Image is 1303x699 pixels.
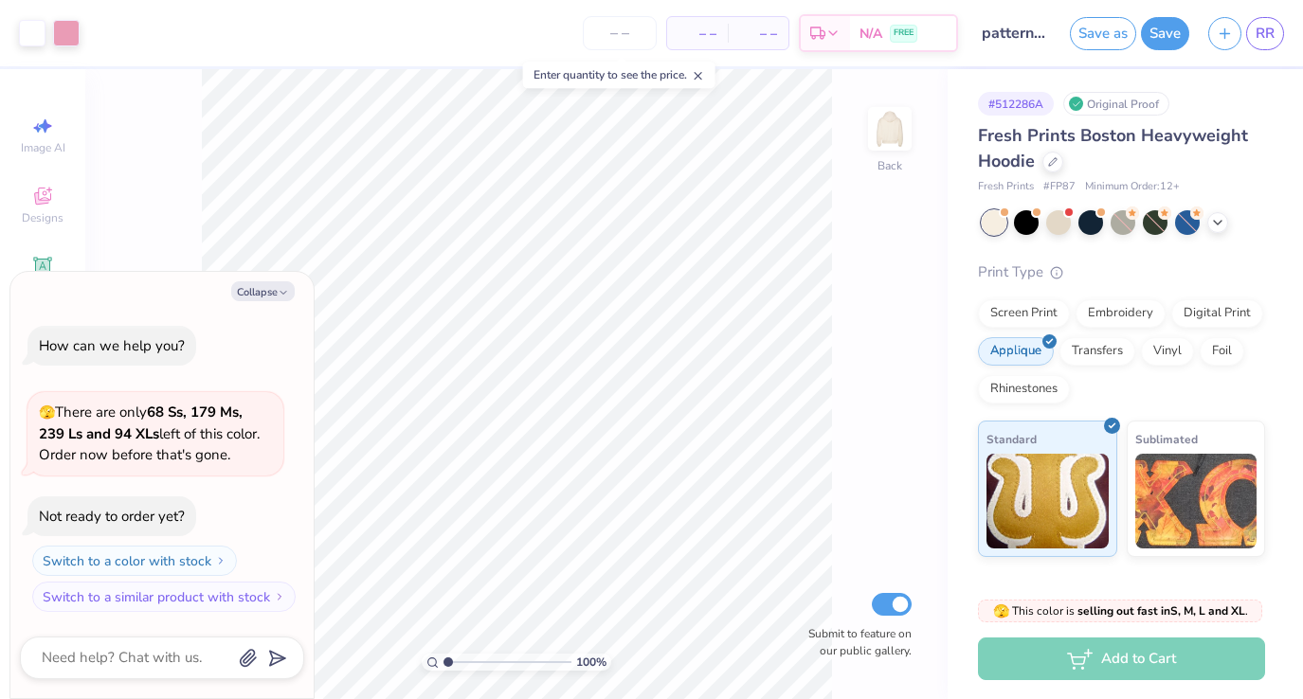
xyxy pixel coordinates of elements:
[274,591,285,602] img: Switch to a similar product with stock
[993,602,1248,619] span: This color is .
[583,16,657,50] input: – –
[1085,179,1180,195] span: Minimum Order: 12 +
[978,92,1054,116] div: # 512286A
[1200,337,1244,366] div: Foil
[1070,17,1136,50] button: Save as
[978,124,1248,172] span: Fresh Prints Boston Heavyweight Hoodie
[739,24,777,44] span: – –
[576,654,606,671] span: 100 %
[39,403,243,443] strong: 68 Ss, 179 Ms, 239 Ls and 94 XLs
[860,24,882,44] span: N/A
[878,157,902,174] div: Back
[215,555,226,566] img: Switch to a color with stock
[978,337,1054,366] div: Applique
[231,281,295,301] button: Collapse
[1141,337,1194,366] div: Vinyl
[978,261,1265,283] div: Print Type
[39,403,260,464] span: There are only left of this color. Order now before that's gone.
[1135,429,1198,449] span: Sublimated
[39,403,55,421] span: 🫣
[1059,337,1135,366] div: Transfers
[32,582,296,612] button: Switch to a similar product with stock
[993,602,1009,620] span: 🫣
[1256,23,1275,45] span: RR
[968,14,1060,52] input: Untitled Design
[39,507,185,526] div: Not ready to order yet?
[1141,17,1189,50] button: Save
[1077,603,1245,618] strong: selling out fast in S, M, L and XL
[1063,92,1169,116] div: Original Proof
[798,625,912,659] label: Submit to feature on our public gallery.
[39,336,185,355] div: How can we help you?
[22,210,63,225] span: Designs
[32,546,237,576] button: Switch to a color with stock
[1135,454,1258,548] img: Sublimated
[1076,299,1166,328] div: Embroidery
[978,375,1070,403] div: Rhinestones
[986,454,1109,548] img: Standard
[894,27,914,40] span: FREE
[21,140,65,155] span: Image AI
[978,179,1034,195] span: Fresh Prints
[1043,179,1076,195] span: # FP87
[679,24,716,44] span: – –
[986,429,1037,449] span: Standard
[1171,299,1263,328] div: Digital Print
[871,110,909,148] img: Back
[978,299,1070,328] div: Screen Print
[523,62,715,88] div: Enter quantity to see the price.
[1246,17,1284,50] a: RR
